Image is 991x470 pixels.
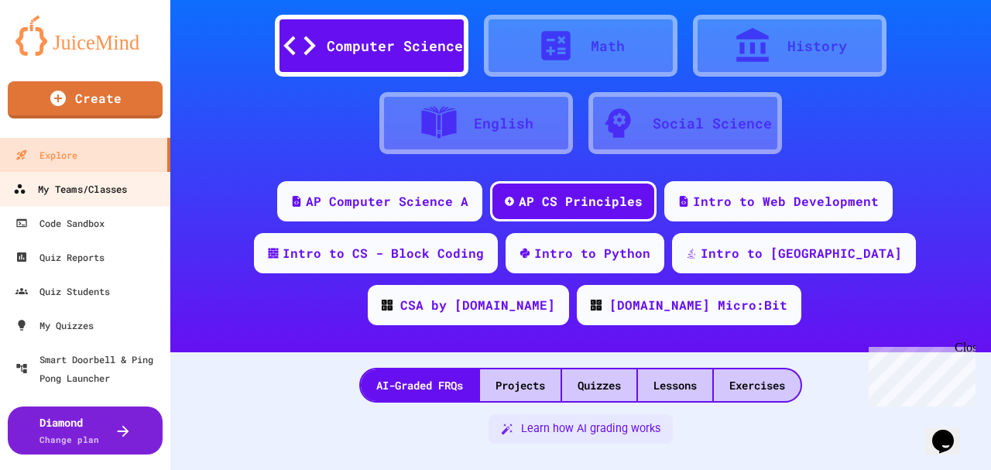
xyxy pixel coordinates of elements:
[15,248,105,266] div: Quiz Reports
[609,296,787,314] div: [DOMAIN_NAME] Micro:Bit
[638,369,712,401] div: Lessons
[591,36,625,57] div: Math
[400,296,555,314] div: CSA by [DOMAIN_NAME]
[361,369,478,401] div: AI-Graded FRQs
[701,244,902,262] div: Intro to [GEOGRAPHIC_DATA]
[13,180,127,199] div: My Teams/Classes
[39,434,99,445] span: Change plan
[519,192,643,211] div: AP CS Principles
[8,407,163,455] button: DiamondChange plan
[521,420,660,437] span: Learn how AI grading works
[15,146,77,164] div: Explore
[787,36,847,57] div: History
[480,369,561,401] div: Projects
[39,414,99,447] div: Diamond
[562,369,636,401] div: Quizzes
[15,214,105,232] div: Code Sandbox
[926,408,976,455] iframe: chat widget
[15,15,155,56] img: logo-orange.svg
[327,36,463,57] div: Computer Science
[6,6,107,98] div: Chat with us now!Close
[283,244,484,262] div: Intro to CS - Block Coding
[8,81,163,118] a: Create
[653,113,772,134] div: Social Science
[382,300,393,310] img: CODE_logo_RGB.png
[693,192,879,211] div: Intro to Web Development
[474,113,533,134] div: English
[15,350,164,387] div: Smart Doorbell & Ping Pong Launcher
[534,244,650,262] div: Intro to Python
[306,192,468,211] div: AP Computer Science A
[714,369,801,401] div: Exercises
[15,282,110,300] div: Quiz Students
[591,300,602,310] img: CODE_logo_RGB.png
[15,316,94,334] div: My Quizzes
[862,341,976,407] iframe: chat widget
